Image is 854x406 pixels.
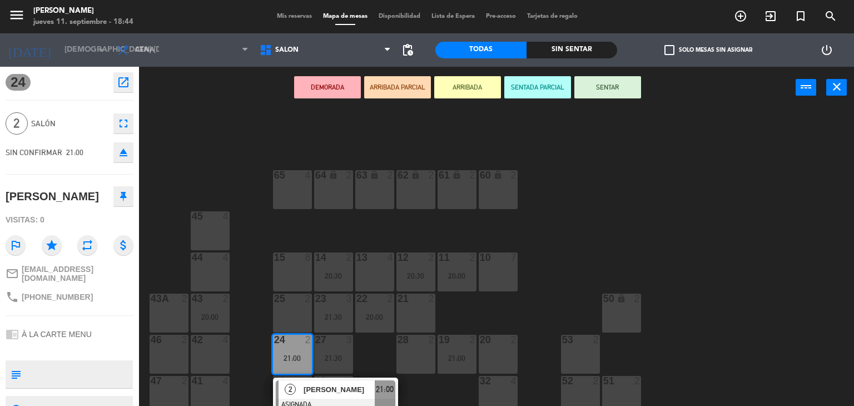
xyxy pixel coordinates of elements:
span: [EMAIL_ADDRESS][DOMAIN_NAME] [22,265,133,283]
div: 8 [305,252,312,263]
div: 29 [315,376,316,386]
div: 12 [301,376,312,386]
div: 12 [342,376,353,386]
i: arrow_drop_down [95,43,108,57]
div: 2 [388,170,394,180]
div: 24 [274,335,275,345]
div: 28 [398,335,398,345]
button: eject [113,142,133,162]
div: 7 [511,252,518,263]
div: 21:00 [273,354,312,362]
span: Disponibilidad [373,13,426,19]
span: check_box_outline_blank [664,45,674,55]
div: 2 [182,376,188,386]
button: close [826,79,847,96]
div: 2 [305,335,312,345]
i: search [824,9,837,23]
div: 20:00 [438,272,476,280]
span: Pre-acceso [480,13,522,19]
div: 2 [182,335,188,345]
i: lock [411,170,420,180]
span: 2 [6,112,28,135]
span: 2 [285,384,296,395]
span: À LA CARTE MENU [22,330,92,339]
div: 21:00 [438,354,476,362]
span: pending_actions [401,43,414,57]
div: 4 [223,335,230,345]
div: 3 [346,335,353,345]
div: 2 [429,335,435,345]
i: close [830,80,843,93]
div: 21:30 [314,354,353,362]
div: 20:30 [314,272,353,280]
div: 4 [388,252,394,263]
a: mail_outline[EMAIL_ADDRESS][DOMAIN_NAME] [6,265,133,283]
i: exit_to_app [764,9,777,23]
span: Salón [31,117,108,130]
div: 23 [315,294,316,304]
i: phone [6,290,19,304]
div: 51 [603,376,604,386]
i: attach_money [113,235,133,255]
div: 65 [274,170,275,180]
div: 4 [305,170,312,180]
i: outlined_flag [6,235,26,255]
div: 2 [511,335,518,345]
i: star [42,235,62,255]
span: Tarjetas de regalo [522,13,583,19]
div: 15 [274,252,275,263]
button: SENTAR [574,76,641,98]
div: 50 [603,294,604,304]
button: open_in_new [113,72,133,92]
span: 21:00 [376,383,394,396]
div: 2 [429,170,435,180]
i: chrome_reader_mode [6,328,19,341]
div: 2 [223,294,230,304]
div: 2 [470,252,476,263]
div: 2 [470,335,476,345]
button: ARRIBADA PARCIAL [364,76,431,98]
span: 24 [6,74,31,91]
i: subject [9,368,22,380]
i: power_settings_new [820,43,833,57]
span: SIN CONFIRMAR [6,148,62,157]
button: ARRIBADA [434,76,501,98]
i: lock [370,170,379,180]
div: 2 [470,170,476,180]
i: lock [452,170,461,180]
span: Cena [135,46,155,54]
span: [PHONE_NUMBER] [22,293,93,301]
div: Todas [435,42,527,58]
div: 2 [634,294,641,304]
button: SENTADA PARCIAL [504,76,571,98]
div: 2 [429,294,435,304]
div: 4 [223,376,230,386]
button: power_input [796,79,816,96]
div: 4 [223,252,230,263]
div: 26 [274,376,275,386]
button: fullscreen [113,113,133,133]
div: 2 [305,294,312,304]
label: Solo mesas sin asignar [664,45,752,55]
div: Sin sentar [527,42,618,58]
div: [PERSON_NAME] [33,6,133,17]
div: 25 [274,294,275,304]
div: 4 [223,211,230,221]
div: 2 [346,170,353,180]
i: lock [617,294,626,303]
i: menu [8,7,25,23]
